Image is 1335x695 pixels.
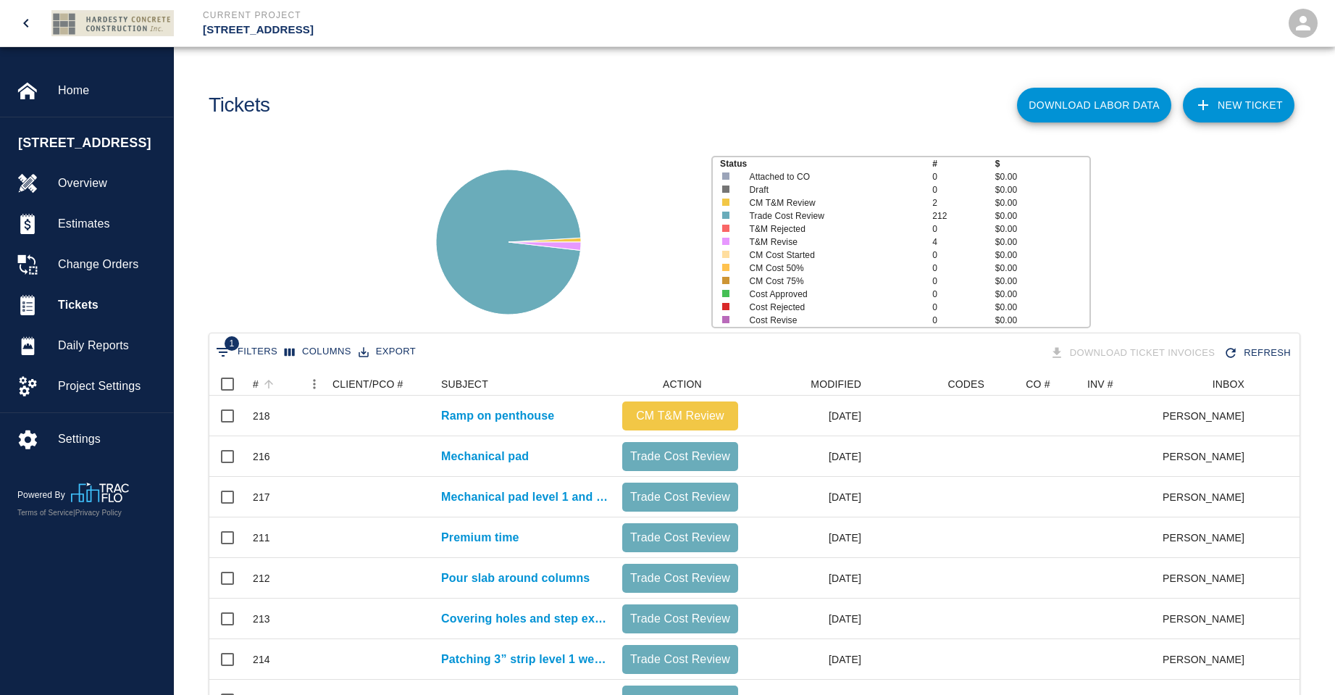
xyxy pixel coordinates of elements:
div: # [253,373,259,396]
p: $0.00 [995,183,1089,196]
p: 0 [932,288,995,301]
a: Patching 3” strip level 1 west. [441,651,608,668]
span: Daily Reports [58,337,162,354]
div: [DATE] [745,436,869,477]
p: 2 [932,196,995,209]
div: SUBJECT [441,373,488,396]
p: CM T&M Review [628,407,732,425]
span: Project Settings [58,378,162,395]
span: Settings [58,430,162,448]
p: $0.00 [995,236,1089,249]
div: MODIFIED [745,373,869,396]
p: Cost Rejected [750,301,914,314]
p: Current Project [203,9,746,22]
p: 0 [932,249,995,262]
p: CM Cost 50% [750,262,914,275]
div: [DATE] [745,396,869,436]
div: 217 [253,490,270,504]
button: Download Labor Data [1017,88,1171,122]
a: Premium time [441,529,519,546]
div: Tickets download in groups of 15 [1047,341,1221,366]
p: 0 [932,183,995,196]
span: 1 [225,336,239,351]
p: Trade Cost Review [628,529,732,546]
p: $0.00 [995,222,1089,236]
img: TracFlo [71,483,129,502]
p: CM Cost Started [750,249,914,262]
a: Mechanical pad level 1 and G2 [441,488,608,506]
p: $0.00 [995,301,1089,314]
button: Sort [259,374,279,394]
p: 4 [932,236,995,249]
p: 212 [932,209,995,222]
button: Show filters [212,341,281,364]
div: [PERSON_NAME] [1163,436,1252,477]
p: $0.00 [995,209,1089,222]
div: [PERSON_NAME] [1163,517,1252,558]
iframe: Chat Widget [1094,538,1335,695]
div: CO # [992,373,1080,396]
p: [STREET_ADDRESS] [203,22,746,38]
div: CODES [947,373,984,396]
p: $0.00 [995,262,1089,275]
a: Privacy Policy [75,509,122,517]
div: 214 [253,652,270,667]
p: Cost Approved [750,288,914,301]
div: [DATE] [745,558,869,599]
p: CM T&M Review [750,196,914,209]
a: Covering holes and step extension. [441,610,608,628]
span: [STREET_ADDRESS] [18,133,166,153]
p: Status [720,157,932,170]
div: [PERSON_NAME] [1163,396,1252,436]
div: ACTION [663,373,702,396]
div: [DATE] [745,599,869,639]
button: Select columns [281,341,355,363]
p: Trade Cost Review [628,448,732,465]
div: INBOX [1163,373,1252,396]
p: $0.00 [995,249,1089,262]
p: Trade Cost Review [628,570,732,587]
div: INV # [1080,373,1163,396]
p: $0.00 [995,196,1089,209]
div: CODES [869,373,992,396]
p: 0 [932,222,995,236]
div: 218 [253,409,270,423]
p: T&M Rejected [750,222,914,236]
p: $0.00 [995,275,1089,288]
p: $ [995,157,1089,170]
p: Trade Cost Review [750,209,914,222]
p: $0.00 [995,314,1089,327]
div: ACTION [615,373,745,396]
p: # [932,157,995,170]
div: CLIENT/PCO # [325,373,434,396]
p: 0 [932,170,995,183]
div: [DATE] [745,639,869,680]
p: $0.00 [995,170,1089,183]
p: CM Cost 75% [750,275,914,288]
div: # [246,373,325,396]
a: Terms of Service [17,509,73,517]
p: 0 [932,262,995,275]
a: Mechanical pad [441,448,529,465]
p: 0 [932,301,995,314]
button: Menu [304,373,325,395]
div: 216 [253,449,270,464]
span: Change Orders [58,256,162,273]
div: 212 [253,571,270,586]
button: Refresh [1221,341,1297,366]
p: Trade Cost Review [628,651,732,668]
span: Overview [58,175,162,192]
p: Attached to CO [750,170,914,183]
div: CO # [1026,373,1050,396]
span: Tickets [58,296,162,314]
img: Hardesty Concrete Construction [51,10,174,37]
div: Refresh the list [1221,341,1297,366]
a: NEW TICKET [1183,88,1294,122]
a: Pour slab around columns [441,570,590,587]
p: Powered By [17,488,71,502]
